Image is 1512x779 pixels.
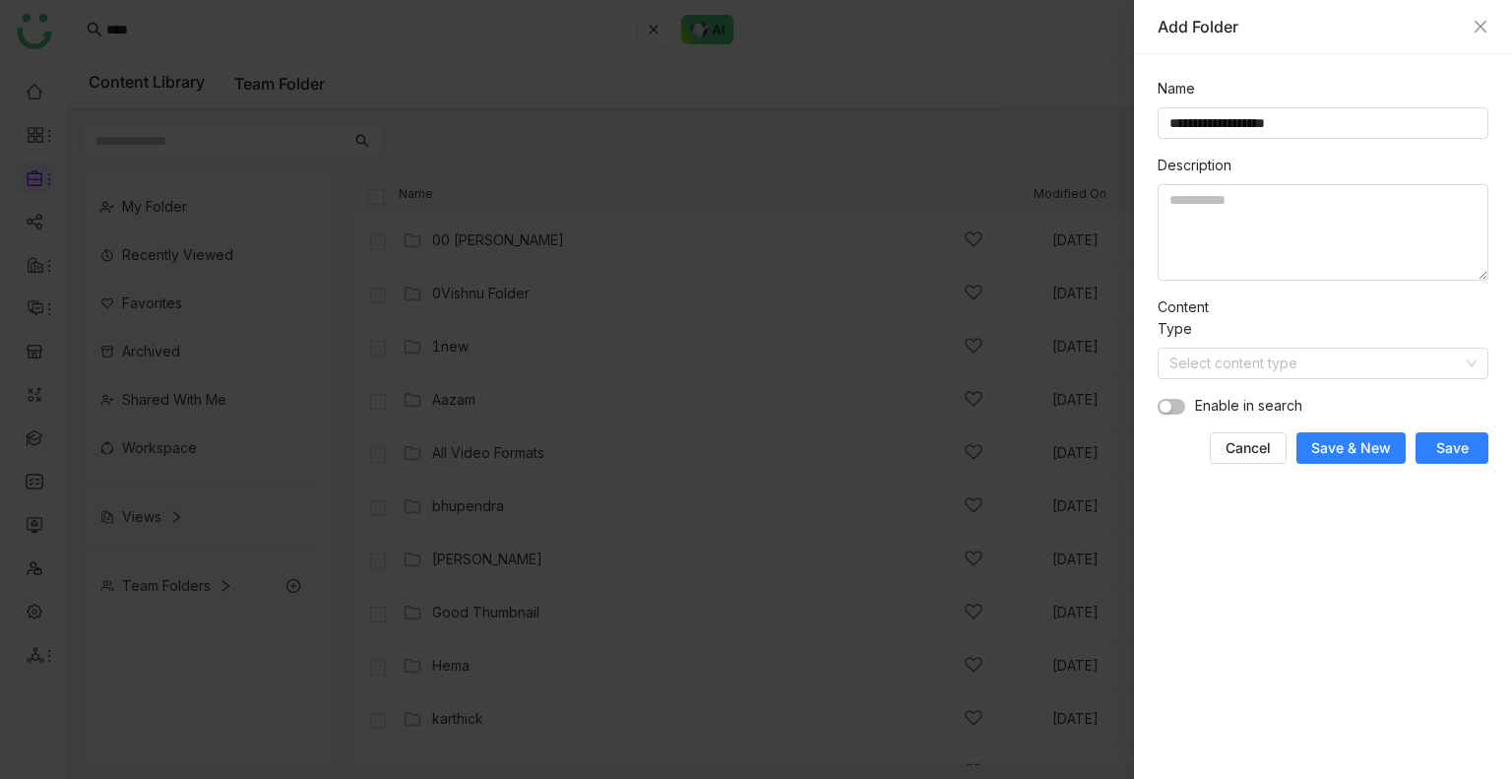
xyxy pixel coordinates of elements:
[1158,78,1195,99] label: Name
[1158,296,1240,340] label: Content Type
[1158,155,1231,176] label: Description
[1436,438,1469,458] span: Save
[1210,432,1287,464] button: Cancel
[1311,438,1391,458] span: Save & New
[1226,438,1271,458] span: Cancel
[1195,395,1302,417] span: Enable in search
[1473,19,1488,34] button: Close
[1296,432,1406,464] button: Save & New
[1158,16,1463,37] div: Add Folder
[1416,432,1488,464] button: Save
